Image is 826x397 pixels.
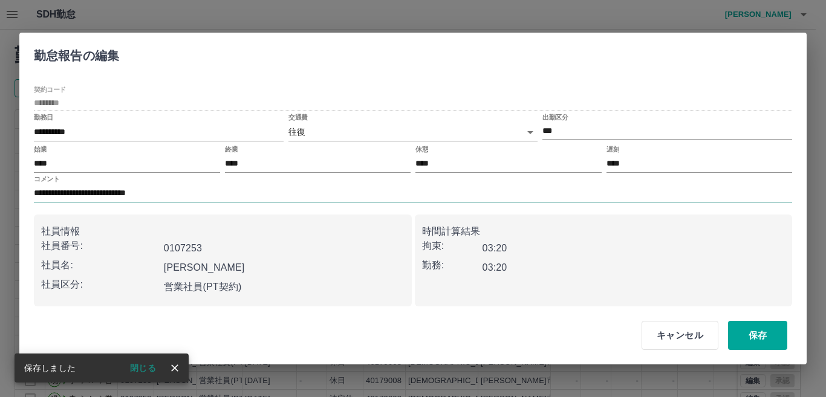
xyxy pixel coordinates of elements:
b: 営業社員(PT契約) [164,282,242,292]
label: 終業 [225,144,238,153]
div: 保存しました [24,357,76,379]
p: 社員番号: [41,239,159,253]
p: 社員区分: [41,277,159,292]
div: 往復 [288,123,538,141]
label: 始業 [34,144,47,153]
b: 03:20 [483,243,507,253]
label: 遅刻 [606,144,619,153]
button: 保存 [728,321,787,350]
label: 契約コード [34,85,66,94]
button: 閉じる [120,359,166,377]
p: 社員名: [41,258,159,273]
button: close [166,359,184,377]
label: コメント [34,174,59,183]
label: 交通費 [288,113,308,122]
b: 03:20 [483,262,507,273]
label: 休憩 [415,144,428,153]
p: 勤務: [422,258,483,273]
p: 社員情報 [41,224,405,239]
p: 時間計算結果 [422,224,785,239]
h2: 勤怠報告の編集 [19,33,134,74]
button: キャンセル [642,321,718,350]
b: [PERSON_NAME] [164,262,245,273]
label: 出勤区分 [542,113,568,122]
label: 勤務日 [34,113,53,122]
b: 0107253 [164,243,202,253]
p: 拘束: [422,239,483,253]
